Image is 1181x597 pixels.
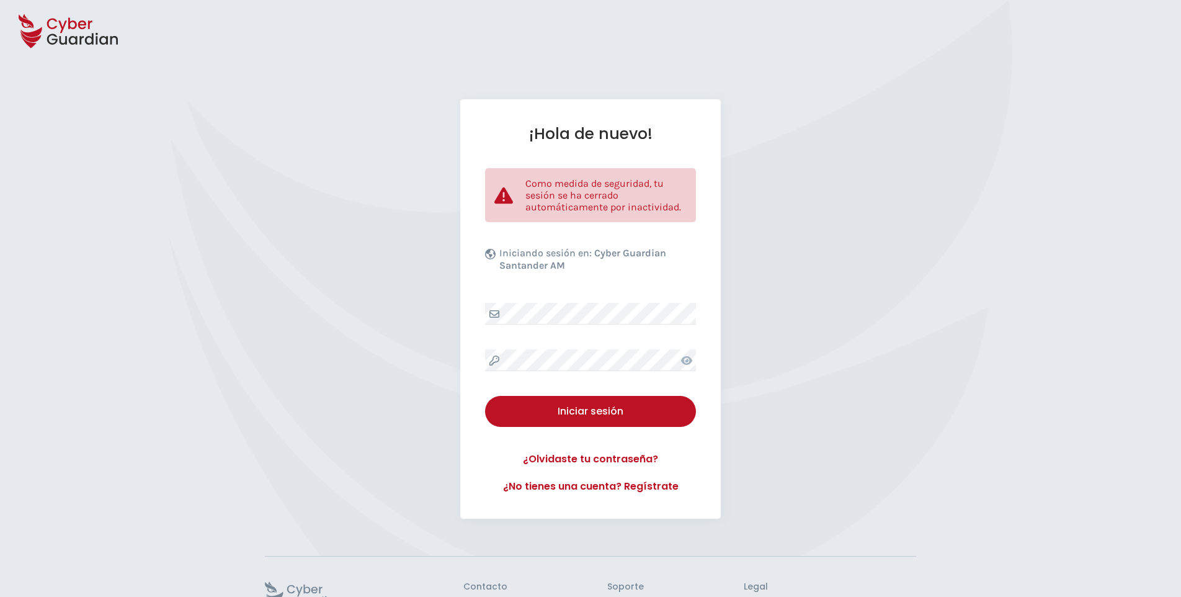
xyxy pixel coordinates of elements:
[485,479,696,494] a: ¿No tienes una cuenta? Regístrate
[525,177,687,213] p: Como medida de seguridad, tu sesión se ha cerrado automáticamente por inactividad.
[744,581,916,593] h3: Legal
[463,581,507,593] h3: Contacto
[494,404,687,419] div: Iniciar sesión
[485,452,696,467] a: ¿Olvidaste tu contraseña?
[499,247,693,278] p: Iniciando sesión en:
[485,124,696,143] h1: ¡Hola de nuevo!
[499,247,666,271] b: Cyber Guardian Santander AM
[607,581,644,593] h3: Soporte
[485,396,696,427] button: Iniciar sesión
